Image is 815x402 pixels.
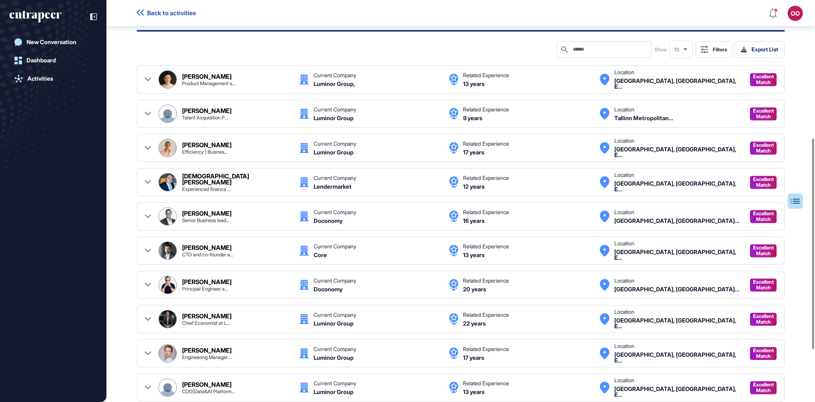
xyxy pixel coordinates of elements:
[182,389,235,394] div: CDO|Data&AI Platform|Data governance|Data management|BCBS239|Banking
[182,279,231,285] div: [PERSON_NAME]
[182,187,231,192] div: Experienced finance professional | Current Product Manager in Retail Banking.
[159,208,176,225] img: Robert Norling
[463,175,509,181] div: Related Experience
[314,81,355,87] div: Luminor Group,
[314,321,354,326] div: Luminor Group
[182,245,231,251] div: [PERSON_NAME]
[314,184,352,189] div: Lendermarket
[314,346,356,352] div: Current Company
[182,355,232,360] div: Engineering Manager (Platform & Infrastructure, Security, Dynamics 365 PM) at IuteCredit Europe AS
[182,115,228,120] div: Talent Acquisition Partner at Luminor Group, a rapidly growing bank
[655,44,667,54] span: Show
[314,389,354,395] div: Luminor Group
[614,138,634,143] div: Location
[734,41,785,58] button: Export List
[10,53,97,68] a: Dashboard
[159,173,176,191] img: Cristjan Kukk
[182,286,228,291] div: Principal Engineer at Doconomy
[614,172,634,178] div: Location
[753,313,774,325] span: Excellent Match
[463,81,485,87] div: 13 years
[614,386,742,397] div: Tallinn, Harjumaa, Estonia Estonia
[314,278,356,283] div: Current Company
[614,146,742,158] div: Tallinn, Harjumaa, Estonia Estonia
[159,276,176,294] img: Jesper Frick
[182,381,231,388] div: [PERSON_NAME]
[614,318,742,329] div: Tallinn, Harjumaa, Estonia Estonia,
[614,249,742,261] div: Tallinn, Harjumaa, Estonia Estonia
[753,279,774,291] span: Excellent Match
[314,286,342,292] div: Doconomy
[10,71,97,86] a: Activities
[463,389,485,395] div: 13 years
[314,73,356,78] div: Current Company
[463,184,485,189] div: 12 years
[614,309,634,315] div: Location
[137,10,196,17] a: Back to activities
[463,321,486,326] div: 22 years
[147,10,196,17] span: Back to activities
[182,108,231,114] div: [PERSON_NAME]
[614,378,634,383] div: Location
[159,139,176,157] img: Edgar Avetisyan
[614,115,673,121] div: Tallinn Metropolitan Area, Estonia Estonia
[27,39,76,46] div: New Conversation
[463,312,509,318] div: Related Experience
[10,11,62,23] div: entrapeer-logo
[159,71,176,88] img: Robert Juhanson
[182,149,228,154] div: Efficiency | Business finance | Performance management | Process Improvement
[463,149,484,155] div: 17 years
[753,382,774,393] span: Excellent Match
[463,107,509,112] div: Related Experience
[753,348,774,359] span: Excellent Match
[463,252,485,258] div: 13 years
[314,210,356,215] div: Current Company
[463,73,509,78] div: Related Experience
[182,142,231,148] div: [PERSON_NAME]
[674,47,679,52] span: 10
[182,313,231,319] div: [PERSON_NAME]
[182,347,231,353] div: [PERSON_NAME]
[463,346,509,352] div: Related Experience
[614,343,634,349] div: Location
[182,173,292,185] div: [DEMOGRAPHIC_DATA][PERSON_NAME]
[314,312,356,318] div: Current Company
[182,218,230,223] div: Senior Business leader of Customer Experience, Financial Technology, and Professional Services.
[614,241,634,246] div: Location
[614,107,634,112] div: Location
[314,175,356,181] div: Current Company
[463,141,509,146] div: Related Experience
[614,286,739,292] div: Stockholm, Stockholm County, Sweden Sweden
[159,310,176,328] img: Lenno Uusküla
[182,321,230,326] div: Chief Economist at Luminor Estonia
[314,355,354,361] div: Luminor Group
[753,108,774,119] span: Excellent Match
[27,75,53,82] div: Activities
[614,78,742,89] div: Tallinn, Harjumaa, Estonia Estonia
[614,210,634,215] div: Location
[463,355,484,361] div: 17 years
[182,81,235,86] div: Product Management services to grow your business
[614,218,739,224] div: Stockholm, Stockholm County, Sweden Sweden,
[614,278,634,283] div: Location
[27,57,56,64] div: Dashboard
[314,381,356,386] div: Current Company
[182,210,231,216] div: [PERSON_NAME]
[182,252,233,257] div: CTO and co-founder at Tuum
[314,141,356,146] div: Current Company
[314,107,356,112] div: Current Company
[463,278,509,283] div: Related Experience
[159,345,176,362] img: Daniil Jerjomin
[463,381,509,386] div: Related Experience
[788,6,803,21] button: OO
[159,105,176,122] img: Evgeniya Zolotareva
[696,41,732,58] button: Filters
[753,245,774,256] span: Excellent Match
[463,286,486,292] div: 20 years
[614,70,634,75] div: Location
[314,244,356,249] div: Current Company
[182,73,231,79] div: [PERSON_NAME]
[614,181,742,192] div: Tallinn, Harjumaa, Estonia Estonia
[314,115,354,121] div: Luminor Group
